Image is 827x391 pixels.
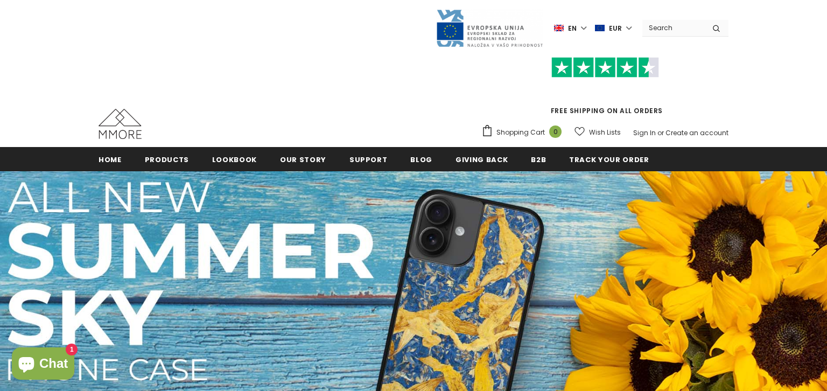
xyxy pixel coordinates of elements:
[569,147,649,171] a: Track your order
[349,155,388,165] span: support
[574,123,621,142] a: Wish Lists
[531,155,546,165] span: B2B
[410,147,432,171] a: Blog
[99,155,122,165] span: Home
[633,128,656,137] a: Sign In
[455,147,508,171] a: Giving back
[99,147,122,171] a: Home
[642,20,704,36] input: Search Site
[665,128,728,137] a: Create an account
[531,147,546,171] a: B2B
[481,62,728,115] span: FREE SHIPPING ON ALL ORDERS
[436,9,543,48] img: Javni Razpis
[568,23,577,34] span: en
[212,147,257,171] a: Lookbook
[549,125,562,138] span: 0
[551,57,659,78] img: Trust Pilot Stars
[554,24,564,33] img: i-lang-1.png
[481,124,567,141] a: Shopping Cart 0
[280,147,326,171] a: Our Story
[145,147,189,171] a: Products
[280,155,326,165] span: Our Story
[657,128,664,137] span: or
[569,155,649,165] span: Track your order
[589,127,621,138] span: Wish Lists
[9,347,78,382] inbox-online-store-chat: Shopify online store chat
[481,78,728,106] iframe: Customer reviews powered by Trustpilot
[496,127,545,138] span: Shopping Cart
[609,23,622,34] span: EUR
[349,147,388,171] a: support
[99,109,142,139] img: MMORE Cases
[436,23,543,32] a: Javni Razpis
[410,155,432,165] span: Blog
[212,155,257,165] span: Lookbook
[145,155,189,165] span: Products
[455,155,508,165] span: Giving back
